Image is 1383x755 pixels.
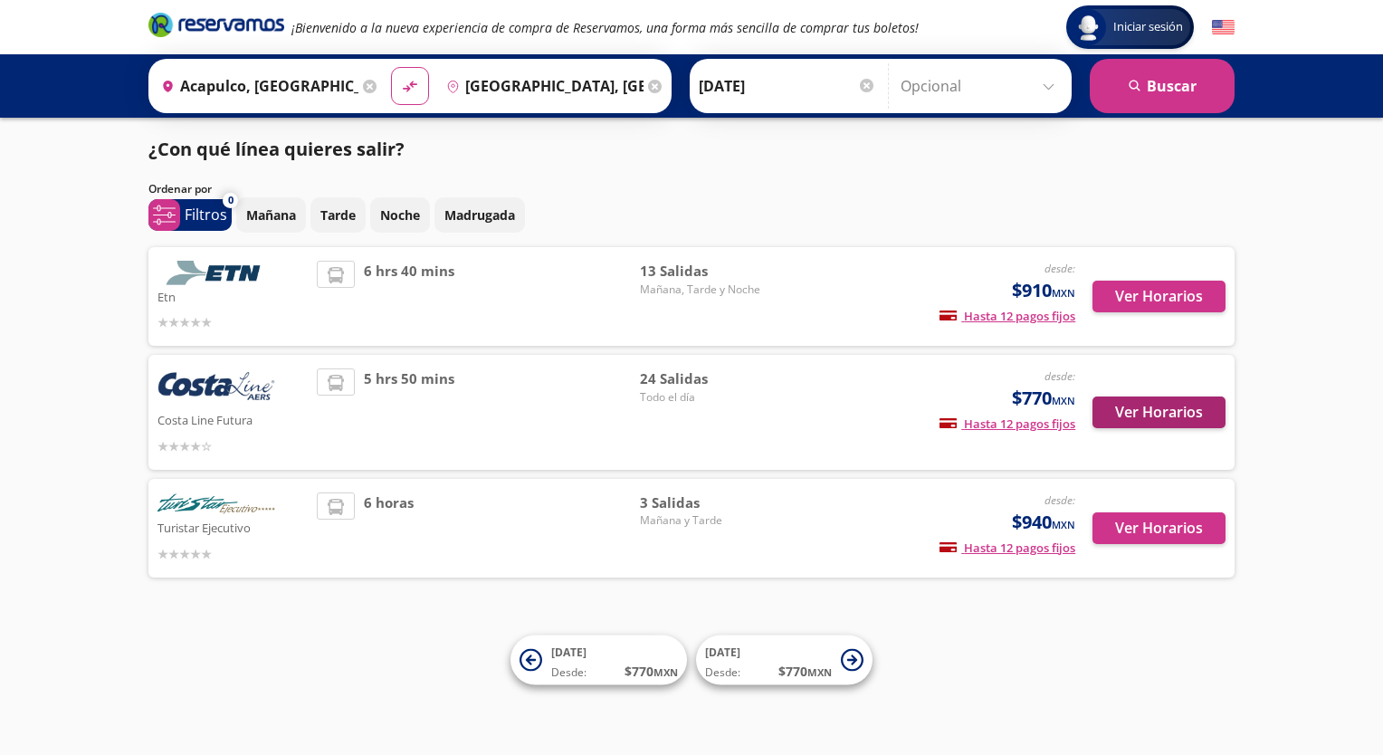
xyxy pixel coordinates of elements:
p: Noche [380,205,420,225]
input: Buscar Origen [154,63,358,109]
img: Etn [157,261,275,285]
span: $770 [1012,385,1075,412]
button: English [1212,16,1235,39]
p: Filtros [185,204,227,225]
span: [DATE] [551,645,587,660]
input: Opcional [901,63,1063,109]
p: Mañana [246,205,296,225]
em: desde: [1044,261,1075,276]
span: $ 770 [778,662,832,681]
em: desde: [1044,368,1075,384]
span: $910 [1012,277,1075,304]
button: Ver Horarios [1092,512,1226,544]
p: ¿Con qué línea quieres salir? [148,136,405,163]
span: [DATE] [705,645,740,660]
span: 6 horas [364,492,414,564]
a: Brand Logo [148,11,284,43]
button: Mañana [236,197,306,233]
small: MXN [653,665,678,679]
button: Madrugada [434,197,525,233]
span: 0 [228,193,234,208]
small: MXN [1052,518,1075,531]
button: [DATE]Desde:$770MXN [696,636,873,685]
button: [DATE]Desde:$770MXN [510,636,687,685]
span: 6 hrs 40 mins [364,261,454,332]
p: Madrugada [444,205,515,225]
input: Elegir Fecha [699,63,876,109]
button: Ver Horarios [1092,397,1226,428]
em: ¡Bienvenido a la nueva experiencia de compra de Reservamos, una forma más sencilla de comprar tus... [291,19,919,36]
span: Desde: [705,664,740,681]
span: 5 hrs 50 mins [364,368,454,456]
p: Turistar Ejecutivo [157,516,308,538]
img: Costa Line Futura [157,368,275,408]
span: Mañana y Tarde [640,512,767,529]
p: Tarde [320,205,356,225]
span: Todo el día [640,389,767,406]
button: Tarde [310,197,366,233]
button: Buscar [1090,59,1235,113]
img: Turistar Ejecutivo [157,492,275,517]
em: desde: [1044,492,1075,508]
p: Costa Line Futura [157,408,308,430]
span: 3 Salidas [640,492,767,513]
button: Ver Horarios [1092,281,1226,312]
span: Mañana, Tarde y Noche [640,282,767,298]
button: 0Filtros [148,199,232,231]
small: MXN [1052,286,1075,300]
p: Etn [157,285,308,307]
small: MXN [807,665,832,679]
span: 24 Salidas [640,368,767,389]
i: Brand Logo [148,11,284,38]
span: Desde: [551,664,587,681]
span: 13 Salidas [640,261,767,282]
span: $ 770 [625,662,678,681]
span: $940 [1012,509,1075,536]
span: Hasta 12 pagos fijos [939,416,1075,432]
input: Buscar Destino [439,63,644,109]
span: Hasta 12 pagos fijos [939,540,1075,556]
p: Ordenar por [148,181,212,197]
small: MXN [1052,394,1075,407]
span: Hasta 12 pagos fijos [939,308,1075,324]
button: Noche [370,197,430,233]
span: Iniciar sesión [1106,18,1190,36]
